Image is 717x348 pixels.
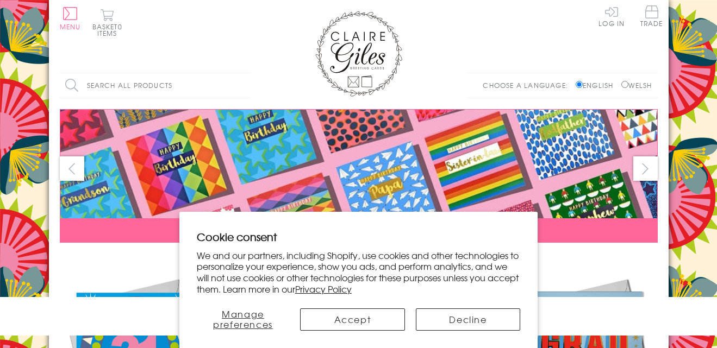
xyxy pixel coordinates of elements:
a: Privacy Policy [295,282,352,295]
span: Menu [60,22,81,31]
p: Choose a language: [483,80,573,90]
input: Search all products [60,73,250,98]
input: Search [239,73,250,98]
button: Basket0 items [92,9,122,36]
button: prev [60,156,84,181]
button: Menu [60,7,81,30]
label: English [576,80,619,90]
input: Welsh [621,81,628,88]
button: Manage preferences [197,308,289,331]
input: English [576,81,583,88]
span: 0 items [97,22,122,38]
button: next [633,156,658,181]
h2: Cookie consent [197,229,521,244]
button: Decline [416,308,521,331]
a: Trade [640,5,663,29]
span: Manage preferences [213,307,273,331]
span: Trade [640,5,663,27]
div: Carousel Pagination [60,251,658,268]
p: We and our partners, including Shopify, use cookies and other technologies to personalize your ex... [197,250,521,295]
button: Accept [300,308,405,331]
img: Claire Giles Greetings Cards [315,11,402,97]
label: Welsh [621,80,652,90]
a: Log In [598,5,625,27]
